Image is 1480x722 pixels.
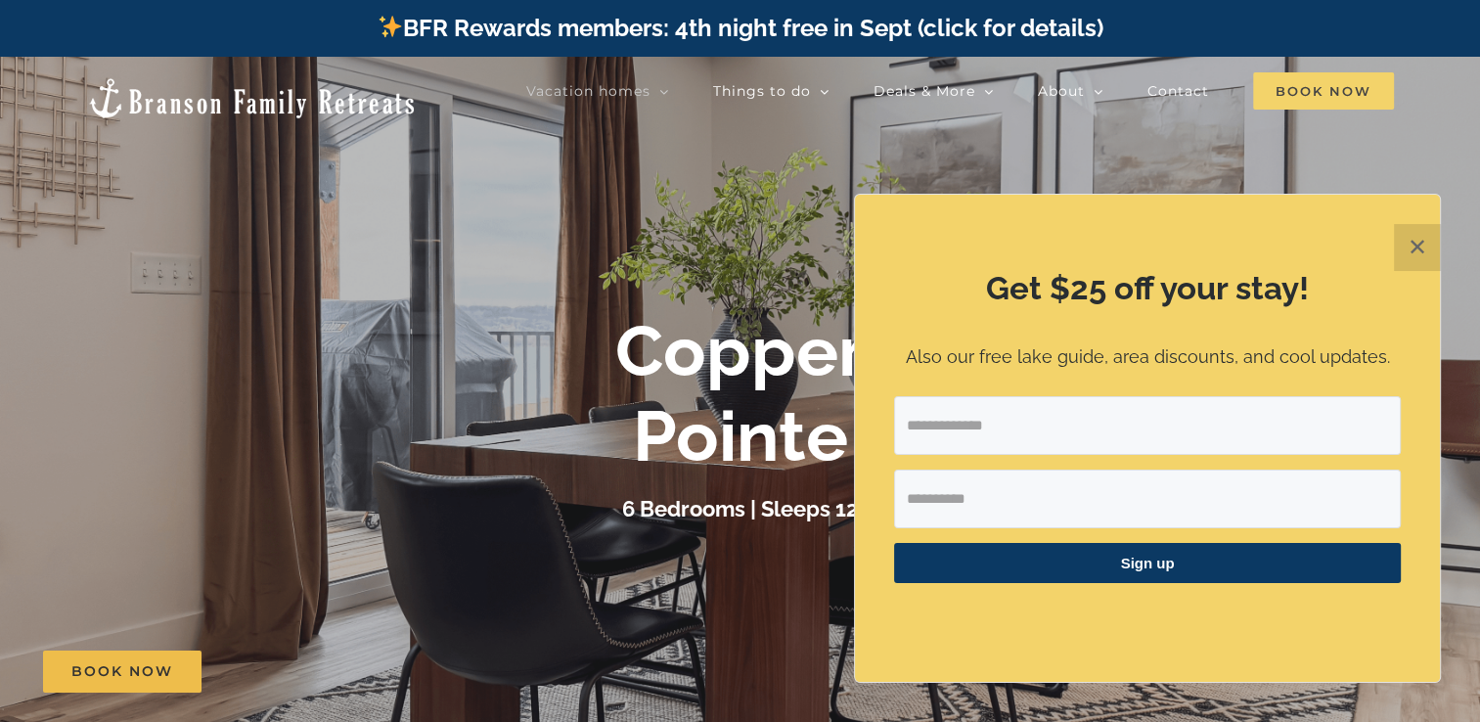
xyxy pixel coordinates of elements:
[713,84,811,98] span: Things to do
[1147,71,1209,111] a: Contact
[1147,84,1209,98] span: Contact
[894,470,1401,528] input: First Name
[894,396,1401,455] input: Email Address
[1253,72,1394,110] span: Book Now
[86,76,418,120] img: Branson Family Retreats Logo
[874,71,994,111] a: Deals & More
[526,71,1394,111] nav: Main Menu
[1394,224,1441,271] button: Close
[377,14,1103,42] a: BFR Rewards members: 4th night free in Sept (click for details)
[1038,84,1085,98] span: About
[713,71,830,111] a: Things to do
[379,15,402,38] img: ✨
[874,84,975,98] span: Deals & More
[615,309,866,476] b: Copper Pointe
[894,608,1401,628] p: ​
[43,651,202,693] a: Book Now
[894,543,1401,583] button: Sign up
[526,84,650,98] span: Vacation homes
[526,71,669,111] a: Vacation homes
[894,266,1401,311] h2: Get $25 off your stay!
[71,663,173,680] span: Book Now
[894,343,1401,372] p: Also our free lake guide, area discounts, and cool updates.
[1038,71,1103,111] a: About
[622,496,858,521] h3: 6 Bedrooms | Sleeps 12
